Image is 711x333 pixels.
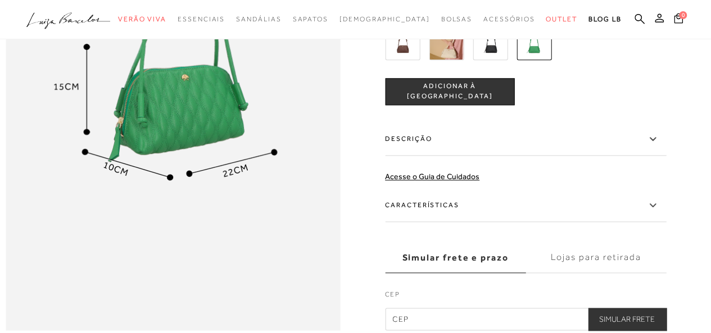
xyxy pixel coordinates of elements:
[385,25,420,60] img: BOLSA MÉDIA EM COURO CAFÉ MATELASSÊ COM ALÇA DE NÓS
[473,25,508,60] img: BOLSA MÉDIA EM COURO PRETO MATELASSÊ COM ALÇA DE NÓS
[385,289,666,305] label: CEP
[236,9,281,30] a: categoryNavScreenReaderText
[339,9,430,30] a: noSubCategoriesText
[526,243,666,273] label: Lojas para retirada
[588,15,621,23] span: BLOG LB
[546,9,577,30] a: categoryNavScreenReaderText
[385,308,666,330] input: CEP
[517,25,551,60] img: BOLSA MÉDIA EM COURO VERDE TREVO MATELASSÊ COM ALÇA DE NÓS
[178,15,225,23] span: Essenciais
[385,189,666,222] label: Características
[292,15,328,23] span: Sapatos
[441,9,472,30] a: categoryNavScreenReaderText
[441,15,472,23] span: Bolsas
[236,15,281,23] span: Sandálias
[546,15,577,23] span: Outlet
[588,9,621,30] a: BLOG LB
[385,243,526,273] label: Simular frete e prazo
[483,9,535,30] a: categoryNavScreenReaderText
[385,78,514,105] button: ADICIONAR À [GEOGRAPHIC_DATA]
[483,15,535,23] span: Acessórios
[429,25,464,60] img: BOLSA MÉDIA EM COURO OFF WHITE MATELASSÊ COM ALÇA DE NÓS
[118,9,166,30] a: categoryNavScreenReaderText
[339,15,430,23] span: [DEMOGRAPHIC_DATA]
[385,123,666,156] label: Descrição
[671,12,686,28] button: 0
[386,82,514,102] span: ADICIONAR À [GEOGRAPHIC_DATA]
[679,11,687,19] span: 0
[588,308,666,330] button: Simular Frete
[385,172,479,181] a: Acesse o Guia de Cuidados
[292,9,328,30] a: categoryNavScreenReaderText
[118,15,166,23] span: Verão Viva
[178,9,225,30] a: categoryNavScreenReaderText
